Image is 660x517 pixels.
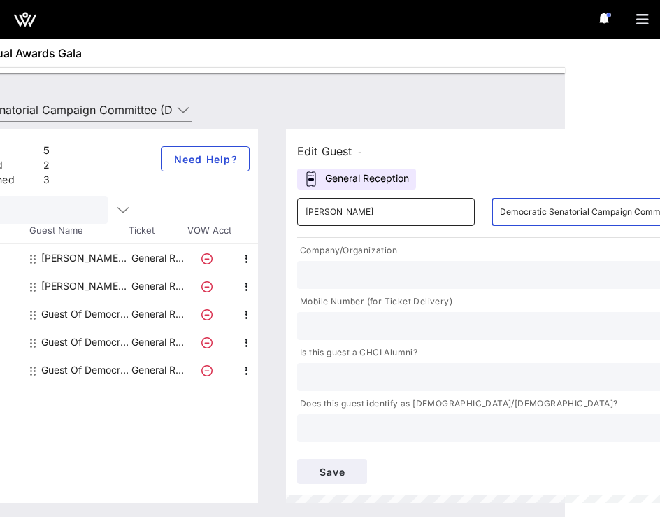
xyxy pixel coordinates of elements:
[129,328,185,356] p: General R…
[297,397,617,411] p: Does this guest identify as [DEMOGRAPHIC_DATA]/[DEMOGRAPHIC_DATA]?
[41,244,129,272] div: Londyn Marshall Democratic Senatorial Campaign Committee (DSCC)
[297,295,452,309] p: Mobile Number (for Ticket Delivery)
[129,244,185,272] p: General R…
[297,448,384,462] p: Dietary Restrictions
[297,141,362,161] div: Edit Guest
[41,328,129,356] div: Guest Of Democratic Senatorial Campaign Committee (DSCC)
[297,459,367,484] button: Save
[129,224,185,238] span: Ticket
[129,272,185,300] p: General R…
[129,300,185,328] p: General R…
[297,243,397,258] p: Company/Organization
[308,466,356,478] span: Save
[43,143,50,161] div: 5
[185,224,234,238] span: VOW Acct
[173,153,238,165] span: Need Help?
[358,147,362,157] span: -
[43,158,50,176] div: 2
[297,169,416,190] div: General Reception
[161,146,250,171] button: Need Help?
[297,346,417,360] p: Is this guest a CHCI Alumni?
[24,224,129,238] span: Guest Name
[43,173,50,190] div: 3
[129,356,185,384] p: General R…
[306,201,466,223] input: First Name*
[41,356,129,384] div: Guest Of Democratic Senatorial Campaign Committee (DSCC)
[41,272,129,300] div: Ethan Golde Democratic Senatorial Campaign Committee (DSCC)
[41,300,129,328] div: Guest Of Democratic Senatorial Campaign Committee (DSCC)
